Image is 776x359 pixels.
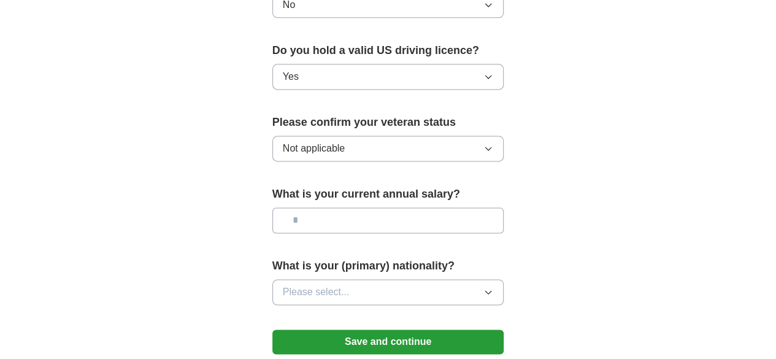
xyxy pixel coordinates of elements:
label: Do you hold a valid US driving licence? [272,42,504,59]
button: Yes [272,64,504,90]
label: Please confirm your veteran status [272,114,504,131]
label: What is your (primary) nationality? [272,258,504,274]
span: Not applicable [283,141,345,156]
button: Not applicable [272,136,504,161]
span: Please select... [283,285,350,299]
button: Save and continue [272,330,504,354]
span: Yes [283,69,299,84]
label: What is your current annual salary? [272,186,504,203]
button: Please select... [272,279,504,305]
